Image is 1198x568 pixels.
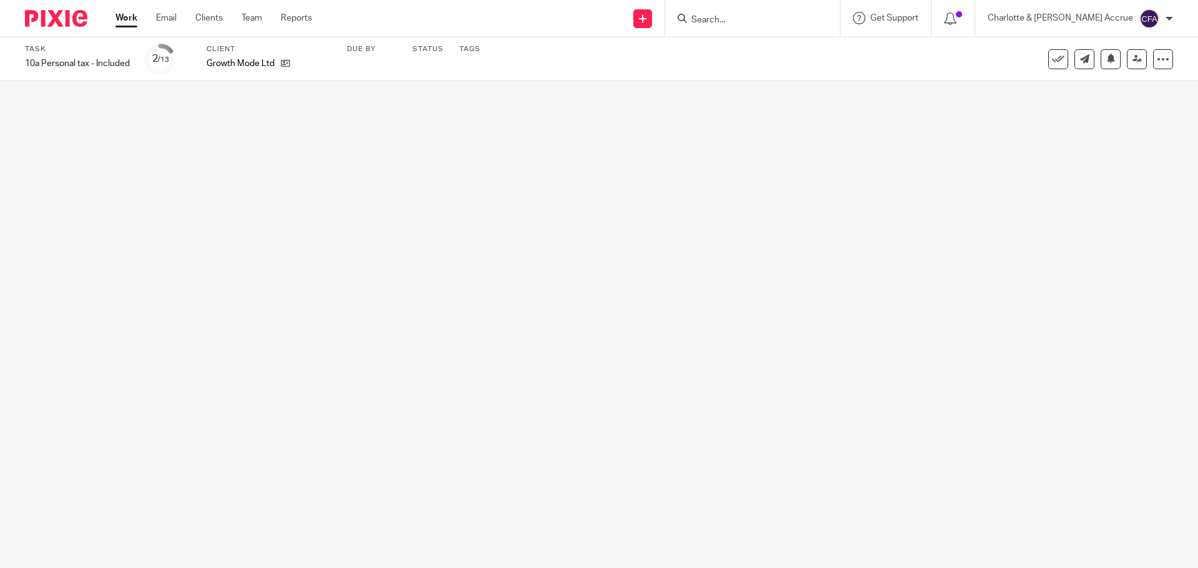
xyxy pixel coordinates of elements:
[158,56,169,63] small: /13
[207,44,331,54] label: Client
[690,15,802,26] input: Search
[25,44,130,54] label: Task
[207,57,275,70] p: Growth Mode Ltd
[988,12,1133,24] p: Charlotte & [PERSON_NAME] Accrue
[25,57,130,70] div: 10a Personal tax - Included
[347,44,397,54] label: Due by
[156,12,177,24] a: Email
[281,12,312,24] a: Reports
[195,12,223,24] a: Clients
[241,12,262,24] a: Team
[25,10,87,27] img: Pixie
[281,59,290,68] i: Open client page
[1139,9,1159,29] img: svg%3E
[152,52,169,66] div: 2
[459,44,480,54] label: Tags
[412,44,444,54] label: Status
[115,12,137,24] a: Work
[870,14,918,22] span: Get Support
